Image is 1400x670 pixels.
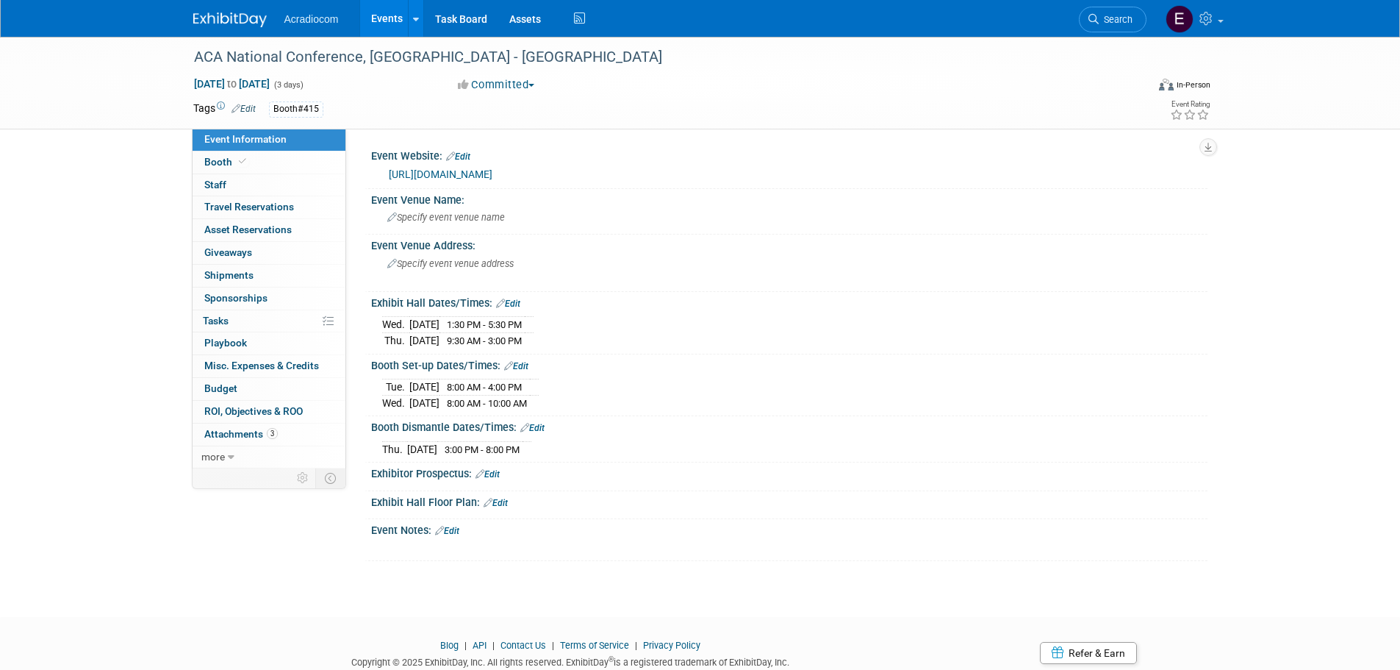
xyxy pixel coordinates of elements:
[447,319,522,330] span: 1:30 PM - 5:30 PM
[204,156,249,168] span: Booth
[1170,101,1210,108] div: Event Rating
[382,333,409,349] td: Thu.
[204,428,278,440] span: Attachments
[435,526,459,536] a: Edit
[193,355,345,377] a: Misc. Expenses & Credits
[496,299,520,309] a: Edit
[204,405,303,417] span: ROI, Objectives & ROO
[504,361,528,371] a: Edit
[193,129,345,151] a: Event Information
[440,640,459,651] a: Blog
[204,224,292,235] span: Asset Reservations
[447,335,522,346] span: 9:30 AM - 3:00 PM
[461,640,470,651] span: |
[371,354,1207,374] div: Booth Set-up Dates/Times:
[409,395,439,410] td: [DATE]
[371,463,1207,482] div: Exhibitor Prospectus:
[315,468,345,488] td: Toggle Event Tabs
[520,423,545,433] a: Edit
[203,315,229,327] span: Tasks
[371,235,1207,253] div: Event Venue Address:
[204,360,319,371] span: Misc. Expenses & Credits
[409,333,439,349] td: [DATE]
[193,13,267,27] img: ExhibitDay
[548,640,558,651] span: |
[382,395,409,410] td: Wed.
[409,317,439,333] td: [DATE]
[1159,79,1174,90] img: Format-Inperson.png
[409,379,439,396] td: [DATE]
[193,219,345,241] a: Asset Reservations
[382,441,407,457] td: Thu.
[193,446,345,468] a: more
[1040,642,1137,664] a: Refer & Earn
[189,44,1124,71] div: ACA National Conference, [GEOGRAPHIC_DATA] - [GEOGRAPHIC_DATA]
[193,424,345,446] a: Attachments3
[269,101,323,117] div: Booth#415
[609,655,614,663] sup: ®
[193,152,345,174] a: Booth
[193,378,345,400] a: Budget
[193,101,256,118] td: Tags
[560,640,629,651] a: Terms of Service
[643,640,700,651] a: Privacy Policy
[204,292,268,304] span: Sponsorships
[193,288,345,310] a: Sponsorships
[193,652,949,669] div: Copyright © 2025 ExhibitDay, Inc. All rights reserved. ExhibitDay is a registered trademark of Ex...
[382,317,409,333] td: Wed.
[204,269,254,281] span: Shipments
[204,133,287,145] span: Event Information
[204,337,247,349] span: Playbook
[193,265,345,287] a: Shipments
[1099,14,1132,25] span: Search
[407,441,437,457] td: [DATE]
[371,416,1207,435] div: Booth Dismantle Dates/Times:
[204,179,226,190] span: Staff
[231,104,256,114] a: Edit
[204,201,294,213] span: Travel Reservations
[371,189,1207,207] div: Event Venue Name:
[446,152,470,162] a: Edit
[193,174,345,196] a: Staff
[387,258,514,269] span: Specify event venue address
[1060,76,1211,99] div: Event Format
[193,310,345,332] a: Tasks
[389,168,492,180] a: [URL][DOMAIN_NAME]
[193,401,345,423] a: ROI, Objectives & ROO
[631,640,641,651] span: |
[1079,7,1146,32] a: Search
[473,640,487,651] a: API
[193,332,345,354] a: Playbook
[445,444,520,455] span: 3:00 PM - 8:00 PM
[484,498,508,508] a: Edit
[204,382,237,394] span: Budget
[273,80,304,90] span: (3 days)
[489,640,498,651] span: |
[387,212,505,223] span: Specify event venue name
[193,77,270,90] span: [DATE] [DATE]
[1166,5,1193,33] img: Elizabeth Martinez
[447,398,527,409] span: 8:00 AM - 10:00 AM
[201,451,225,463] span: more
[225,78,239,90] span: to
[500,640,546,651] a: Contact Us
[453,77,540,93] button: Committed
[267,428,278,439] span: 3
[193,196,345,218] a: Travel Reservations
[284,13,339,25] span: Acradiocom
[371,491,1207,510] div: Exhibit Hall Floor Plan:
[382,379,409,396] td: Tue.
[193,242,345,264] a: Giveaways
[371,519,1207,538] div: Event Notes:
[371,145,1207,164] div: Event Website:
[475,469,500,480] a: Edit
[239,157,246,165] i: Booth reservation complete
[290,468,316,488] td: Personalize Event Tab Strip
[371,292,1207,311] div: Exhibit Hall Dates/Times:
[204,246,252,258] span: Giveaways
[447,382,522,393] span: 8:00 AM - 4:00 PM
[1176,79,1210,90] div: In-Person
